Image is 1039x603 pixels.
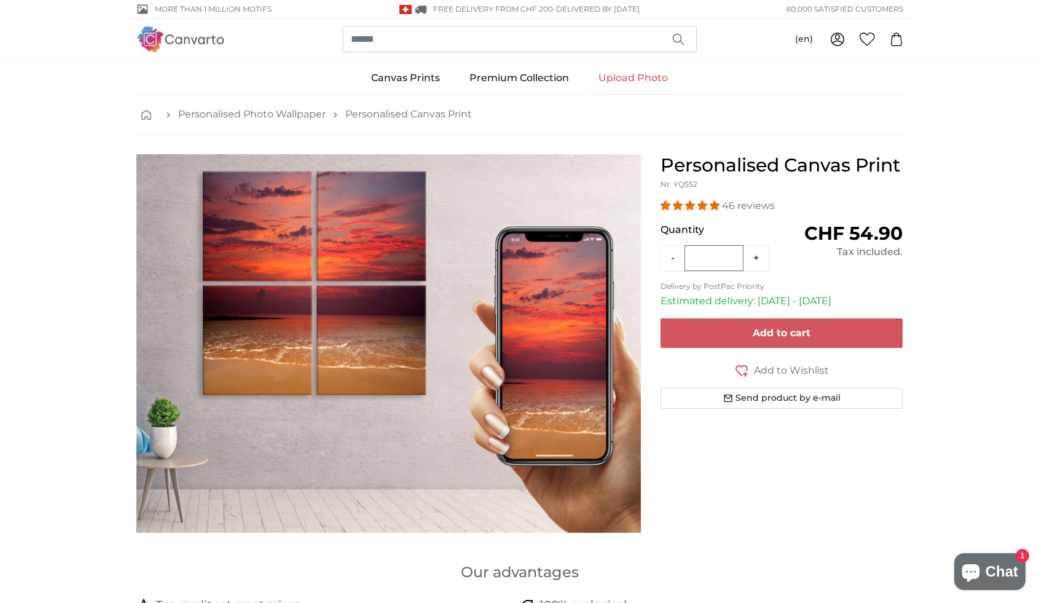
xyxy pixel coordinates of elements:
[661,294,903,309] p: Estimated delivery: [DATE] - [DATE]
[722,200,775,211] span: 46 reviews
[804,222,903,245] span: CHF 54.90
[136,95,903,135] nav: breadcrumbs
[786,4,903,15] span: 60,000 satisfied customers
[785,28,823,50] button: (en)
[345,107,472,122] a: Personalised Canvas Print
[433,4,553,14] span: FREE delivery from CHF 200
[399,5,412,14] img: Switzerland
[661,318,903,348] button: Add to cart
[556,4,640,14] span: Delivered by [DATE]
[136,154,641,533] img: personalised-canvas-print
[136,154,641,533] div: 1 of 1
[661,179,697,189] span: Nr. YQ552
[136,562,903,582] h3: Our advantages
[356,62,455,94] a: Canvas Prints
[661,154,903,176] h1: Personalised Canvas Print
[155,4,272,15] span: More than 1 million motifs
[178,107,326,122] a: Personalised Photo Wallpaper
[754,363,829,378] span: Add to Wishlist
[661,246,684,270] button: -
[743,246,769,270] button: +
[661,363,903,378] button: Add to Wishlist
[584,62,683,94] a: Upload Photo
[661,223,782,237] p: Quantity
[136,26,225,52] img: Canvarto
[782,245,903,259] div: Tax included.
[661,388,903,409] button: Send product by e-mail
[661,282,903,291] p: Delivery by PostPac Priority
[553,4,640,14] span: -
[951,553,1029,593] inbox-online-store-chat: Shopify online store chat
[753,327,810,339] span: Add to cart
[455,62,584,94] a: Premium Collection
[661,200,722,211] span: 4.93 stars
